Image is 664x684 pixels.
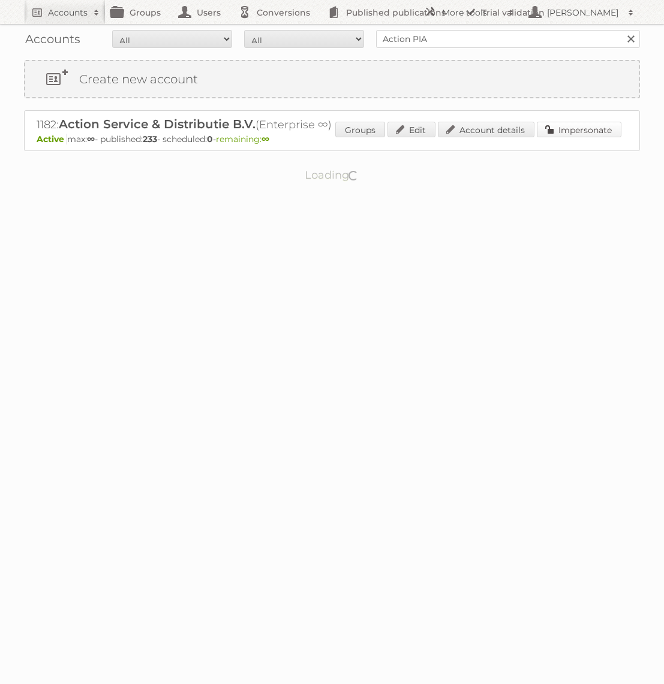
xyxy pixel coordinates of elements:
span: Action Service & Distributie B.V. [59,117,256,131]
a: Edit [387,122,435,137]
a: Groups [335,122,385,137]
span: Active [37,134,67,144]
strong: ∞ [262,134,269,144]
h2: Accounts [48,7,88,19]
a: Create new account [25,61,639,97]
strong: 233 [143,134,157,144]
a: Impersonate [537,122,621,137]
p: Loading [267,163,397,187]
span: remaining: [216,134,269,144]
strong: ∞ [87,134,95,144]
p: max: - published: - scheduled: - [37,134,627,144]
h2: More tools [442,7,502,19]
strong: 0 [207,134,213,144]
h2: 1182: (Enterprise ∞) [37,117,456,132]
h2: [PERSON_NAME] [544,7,622,19]
a: Account details [438,122,534,137]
